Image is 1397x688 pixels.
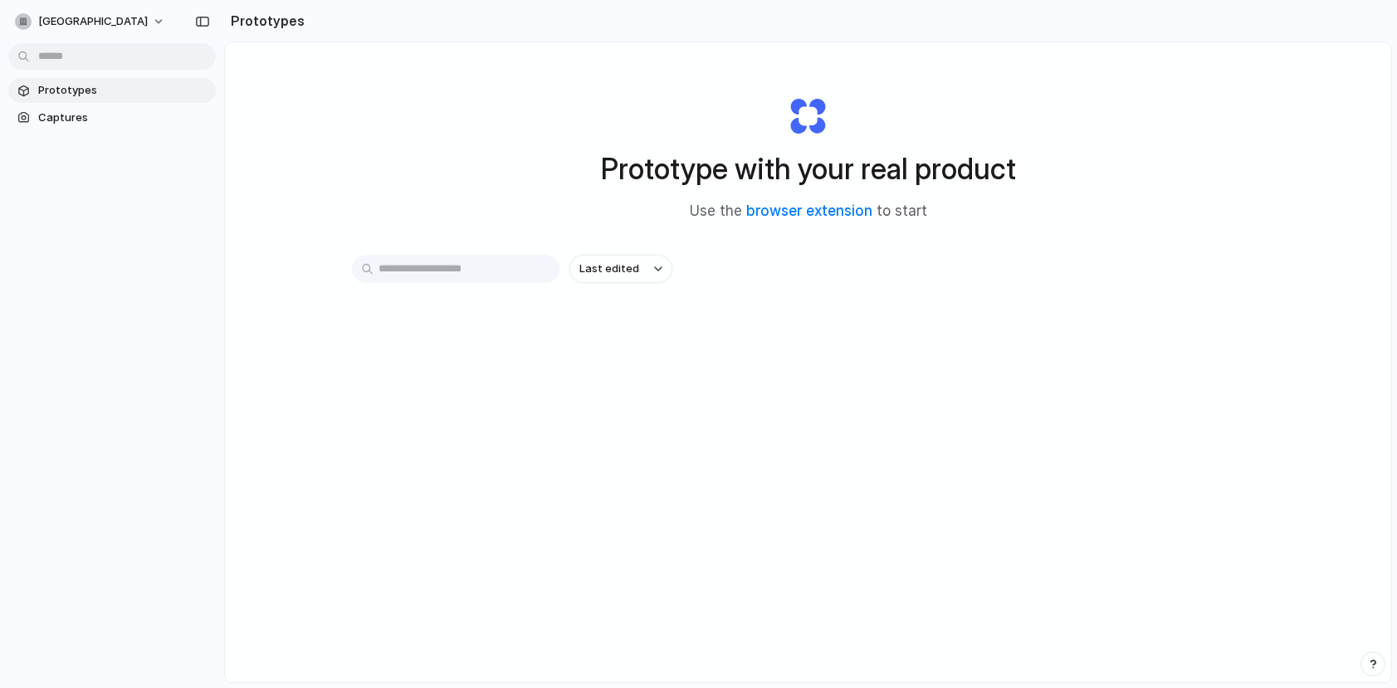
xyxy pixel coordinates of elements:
button: Last edited [569,255,672,283]
h2: Prototypes [224,11,305,31]
a: Captures [8,105,216,130]
a: browser extension [746,202,872,219]
a: Prototypes [8,78,216,103]
span: Use the to start [690,201,927,222]
span: Last edited [579,261,639,277]
span: Prototypes [38,82,209,99]
h1: Prototype with your real product [601,147,1016,191]
button: [GEOGRAPHIC_DATA] [8,8,173,35]
span: Captures [38,110,209,126]
span: [GEOGRAPHIC_DATA] [38,13,148,30]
